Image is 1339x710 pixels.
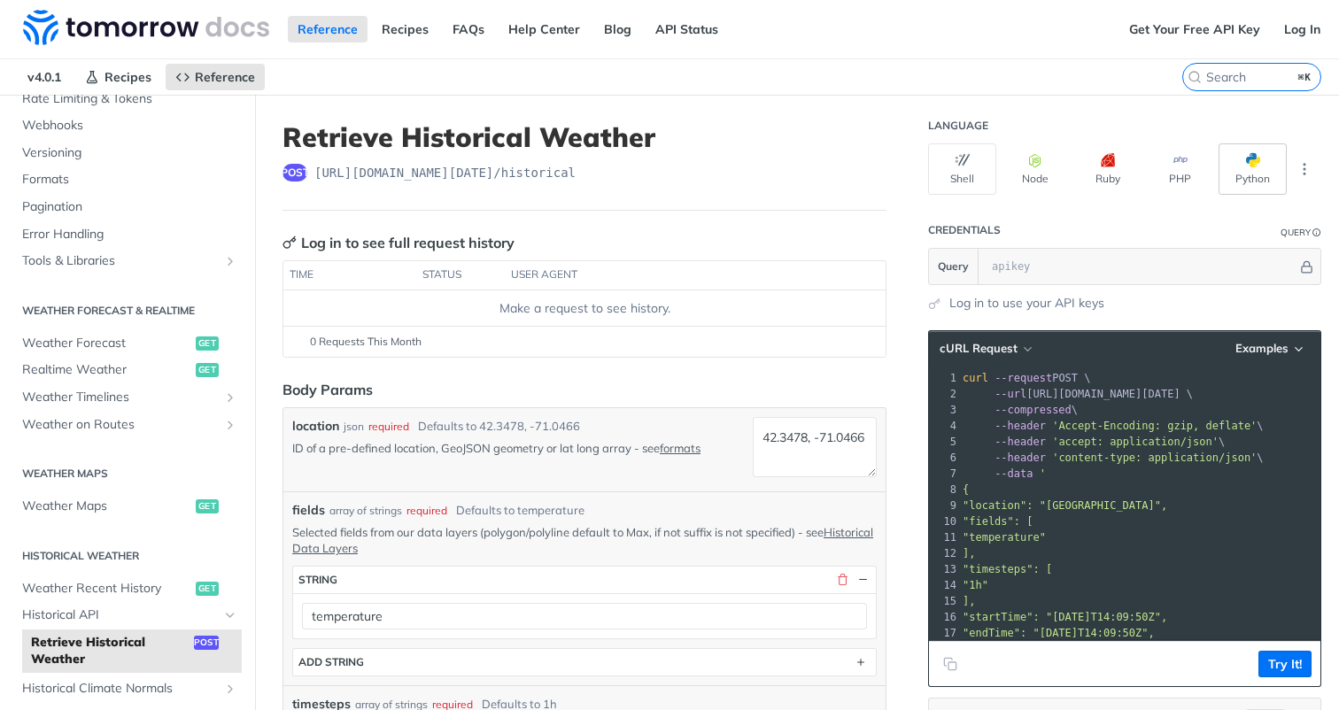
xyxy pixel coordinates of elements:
[22,580,191,598] span: Weather Recent History
[929,482,959,498] div: 8
[1073,143,1142,195] button: Ruby
[329,503,402,519] div: array of strings
[22,90,237,108] span: Rate Limiting & Tokens
[22,680,219,698] span: Historical Climate Normals
[293,649,876,675] button: ADD string
[223,390,237,405] button: Show subpages for Weather Timelines
[292,525,873,555] a: Historical Data Layers
[929,249,979,284] button: Query
[418,418,580,436] div: Defaults to 42.3478, -71.0466
[13,221,242,248] a: Error Handling
[929,513,959,529] div: 10
[13,384,242,411] a: Weather TimelinesShow subpages for Weather Timelines
[298,573,337,586] div: string
[13,140,242,166] a: Versioning
[13,330,242,357] a: Weather Forecastget
[929,402,959,418] div: 3
[963,404,1078,416] span: \
[1281,226,1311,239] div: Query
[283,232,515,253] div: Log in to see full request history
[13,493,242,520] a: Weather Mapsget
[929,370,959,386] div: 1
[929,450,959,466] div: 6
[963,436,1225,448] span: \
[995,372,1052,384] span: --request
[929,625,959,641] div: 17
[13,194,242,220] a: Pagination
[929,577,959,593] div: 14
[23,10,269,45] img: Tomorrow.io Weather API Docs
[13,357,242,383] a: Realtime Weatherget
[646,16,728,42] a: API Status
[1258,651,1312,677] button: Try It!
[928,223,1001,237] div: Credentials
[995,436,1046,448] span: --header
[660,441,700,455] a: formats
[223,254,237,268] button: Show subpages for Tools & Libraries
[995,467,1033,480] span: --data
[196,363,219,377] span: get
[22,498,191,515] span: Weather Maps
[22,252,219,270] span: Tools & Libraries
[13,466,242,482] h2: Weather Maps
[929,466,959,482] div: 7
[1229,340,1312,358] button: Examples
[929,498,959,513] div: 9
[963,595,975,607] span: ],
[963,627,1155,639] span: "endTime": "[DATE]T14:09:50Z",
[292,524,877,556] p: Selected fields from our data layers (polygon/polyline default to Max, if not suffix is not speci...
[995,420,1046,432] span: --header
[298,655,364,668] div: ADD string
[1274,16,1330,42] a: Log In
[31,634,190,668] span: Retrieve Historical Weather
[929,434,959,450] div: 5
[22,629,242,673] a: Retrieve Historical Weatherpost
[13,412,242,438] a: Weather on RoutesShow subpages for Weather on Routes
[929,418,959,434] div: 4
[344,419,364,435] div: json
[1001,143,1069,195] button: Node
[940,341,1018,356] span: cURL Request
[963,420,1264,432] span: \
[406,503,447,519] div: required
[13,548,242,564] h2: Historical Weather
[1052,436,1219,448] span: 'accept: application/json'
[963,563,1052,575] span: "timesteps": [
[283,261,416,289] th: time
[22,335,191,352] span: Weather Forecast
[949,294,1104,313] a: Log in to use your API keys
[933,340,1037,358] button: cURL Request
[995,451,1046,464] span: --header
[1297,258,1316,275] button: Hide
[13,166,242,193] a: Formats
[963,579,988,591] span: "1h"
[292,417,339,436] label: location
[928,119,988,133] div: Language
[195,69,255,85] span: Reference
[963,483,969,496] span: {
[75,64,161,90] a: Recipes
[1291,156,1318,182] button: More Languages
[283,164,307,181] span: post
[283,235,297,250] svg: Key
[995,404,1072,416] span: --compressed
[929,529,959,545] div: 11
[855,572,871,588] button: Hide
[22,226,237,243] span: Error Handling
[13,86,242,112] a: Rate Limiting & Tokens
[1281,226,1321,239] div: QueryInformation
[292,501,325,520] span: fields
[983,249,1297,284] input: apikey
[416,261,505,289] th: status
[290,299,878,318] div: Make a request to see history.
[443,16,494,42] a: FAQs
[1052,420,1257,432] span: 'Accept-Encoding: gzip, deflate'
[929,561,959,577] div: 13
[22,144,237,162] span: Versioning
[1146,143,1214,195] button: PHP
[292,440,746,456] p: ID of a pre-defined location, GeoJSON geometry or lat long array - see
[1296,161,1312,177] svg: More ellipsis
[223,608,237,622] button: Hide subpages for Historical API
[1219,143,1287,195] button: Python
[963,388,1193,400] span: [URL][DOMAIN_NAME][DATE] \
